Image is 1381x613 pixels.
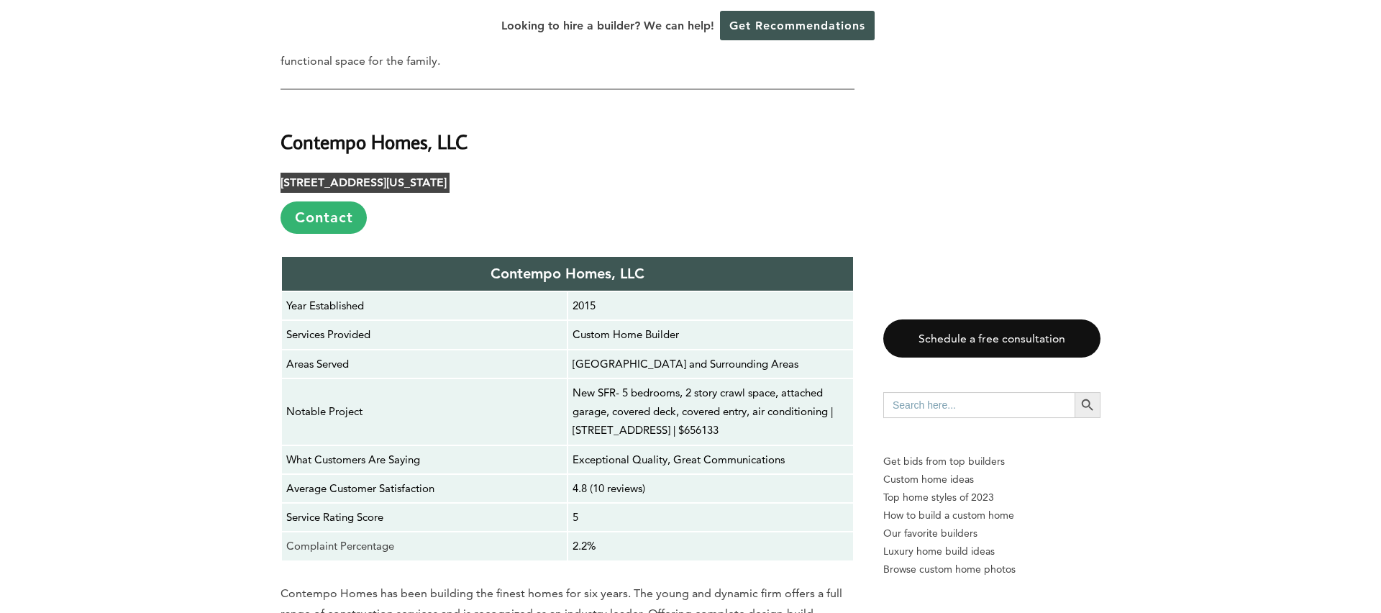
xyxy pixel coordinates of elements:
[573,479,849,498] p: 4.8 (10 reviews)
[573,537,849,555] p: 2.2%
[573,325,849,344] p: Custom Home Builder
[883,489,1100,507] a: Top home styles of 2023
[281,201,367,234] a: Contact
[883,542,1100,560] a: Luxury home build ideas
[1080,397,1095,413] svg: Search
[286,296,562,315] p: Year Established
[286,355,562,373] p: Areas Served
[883,453,1100,471] p: Get bids from top builders
[573,383,849,440] p: New SFR- 5 bedrooms, 2 story crawl space, attached garage, covered deck, covered entry, air condi...
[883,471,1100,489] a: Custom home ideas
[286,479,562,498] p: Average Customer Satisfaction
[573,450,849,469] p: Exceptional Quality, Great Communications
[281,129,468,154] strong: Contempo Homes, LLC
[286,508,562,527] p: Service Rating Score
[491,265,644,282] strong: Contempo Homes, LLC
[286,325,562,344] p: Services Provided
[286,402,562,421] p: Notable Project
[883,560,1100,578] a: Browse custom home photos
[883,525,1100,542] a: Our favorite builders
[573,508,849,527] p: 5
[883,507,1100,525] a: How to build a custom home
[883,392,1075,418] input: Search here...
[281,176,447,189] strong: [STREET_ADDRESS][US_STATE]
[720,11,875,40] a: Get Recommendations
[883,319,1100,358] a: Schedule a free consultation
[573,296,849,315] p: 2015
[286,537,562,555] p: Complaint Percentage
[573,355,849,373] p: [GEOGRAPHIC_DATA] and Surrounding Areas
[286,450,562,469] p: What Customers Are Saying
